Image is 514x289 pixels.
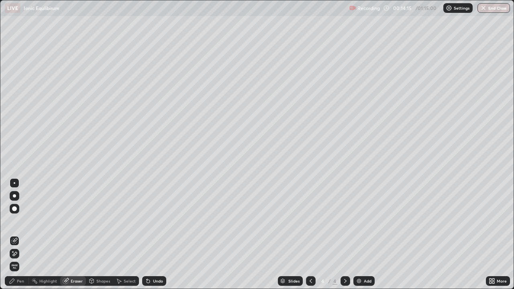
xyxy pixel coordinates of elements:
img: end-class-cross [480,5,487,11]
p: LIVE [7,5,18,11]
div: Pen [17,279,24,283]
div: Shapes [96,279,110,283]
img: recording.375f2c34.svg [349,5,356,11]
div: Eraser [71,279,83,283]
p: Recording [357,5,380,11]
div: Undo [153,279,163,283]
span: Erase all [10,264,19,269]
div: More [497,279,507,283]
div: 4 [319,279,327,283]
div: Highlight [39,279,57,283]
p: Settings [454,6,469,10]
div: Select [124,279,136,283]
div: 4 [332,277,337,285]
div: Add [364,279,371,283]
img: class-settings-icons [446,5,452,11]
img: add-slide-button [356,278,362,284]
div: / [328,279,331,283]
p: Ionic Equlibirum [24,5,59,11]
div: Slides [288,279,300,283]
button: End Class [477,3,510,13]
